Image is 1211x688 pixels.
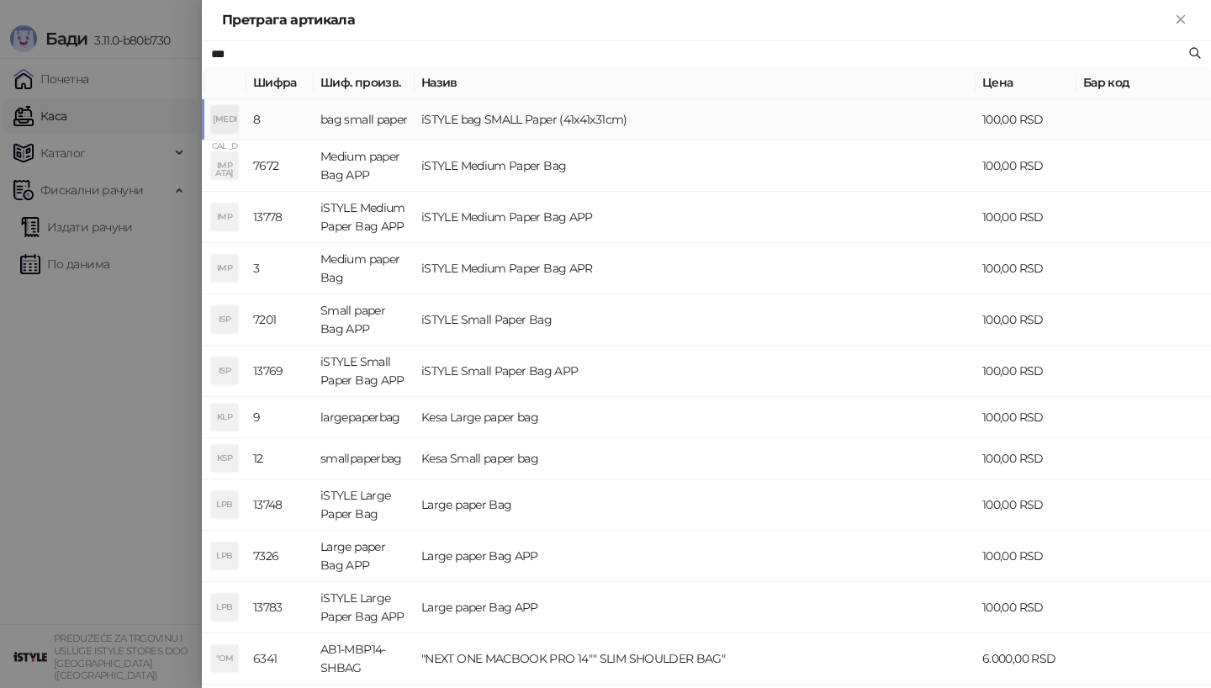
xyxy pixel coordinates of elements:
td: iSTYLE bag SMALL Paper (41x41x31cm) [415,99,976,140]
td: iSTYLE Large Paper Bag [314,479,415,531]
td: AB1-MBP14-SHBAG [314,633,415,685]
div: ISP [211,306,238,333]
td: Medium paper Bag [314,243,415,294]
th: Шиф. произв. [314,66,415,99]
div: KSP [211,445,238,472]
td: 8 [246,99,314,140]
td: Large paper Bag APP [415,531,976,582]
td: 7201 [246,294,314,346]
td: 100,00 RSD [976,531,1076,582]
div: KLP [211,404,238,431]
td: 3 [246,243,314,294]
td: 100,00 RSD [976,438,1076,479]
td: iSTYLE Medium Paper Bag APP [415,192,976,243]
td: 100,00 RSD [976,397,1076,438]
td: 100,00 RSD [976,140,1076,192]
td: 12 [246,438,314,479]
td: Small paper Bag APP [314,294,415,346]
td: iSTYLE Large Paper Bag APP [314,582,415,633]
td: 13748 [246,479,314,531]
td: iSTYLE Medium Paper Bag APR [415,243,976,294]
td: 100,00 RSD [976,582,1076,633]
td: 100,00 RSD [976,479,1076,531]
td: 7326 [246,531,314,582]
div: LPB [211,542,238,569]
td: iSTYLE Medium Paper Bag [415,140,976,192]
div: LPB [211,594,238,621]
td: 100,00 RSD [976,243,1076,294]
div: ISP [211,357,238,384]
td: Large paper Bag APP [314,531,415,582]
td: 100,00 RSD [976,192,1076,243]
div: "OM [211,645,238,672]
td: 100,00 RSD [976,294,1076,346]
td: bag small paper [314,99,415,140]
td: 100,00 RSD [976,99,1076,140]
td: 13783 [246,582,314,633]
td: 13769 [246,346,314,397]
td: iSTYLE Small Paper Bag APP [415,346,976,397]
td: largepaperbag [314,397,415,438]
th: Шифра [246,66,314,99]
td: 9 [246,397,314,438]
button: Close [1171,10,1191,30]
td: smallpaperbag [314,438,415,479]
div: IMP [211,152,238,179]
div: IMP [211,204,238,230]
td: Large paper Bag APP [415,582,976,633]
td: iSTYLE Small Paper Bag APP [314,346,415,397]
td: Kesa Large paper bag [415,397,976,438]
th: Бар код [1076,66,1211,99]
div: [MEDICAL_DATA] [211,106,238,133]
td: "NEXT ONE MACBOOK PRO 14"" SLIM SHOULDER BAG" [415,633,976,685]
td: Large paper Bag [415,479,976,531]
td: Kesa Small paper bag [415,438,976,479]
th: Цена [976,66,1076,99]
div: Претрага артикала [222,10,1171,30]
td: iSTYLE Small Paper Bag [415,294,976,346]
td: 100,00 RSD [976,346,1076,397]
td: 13778 [246,192,314,243]
div: IMP [211,255,238,282]
td: 6.000,00 RSD [976,633,1076,685]
td: Medium paper Bag APP [314,140,415,192]
td: 7672 [246,140,314,192]
td: 6341 [246,633,314,685]
td: iSTYLE Medium Paper Bag APP [314,192,415,243]
div: LPB [211,491,238,518]
th: Назив [415,66,976,99]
